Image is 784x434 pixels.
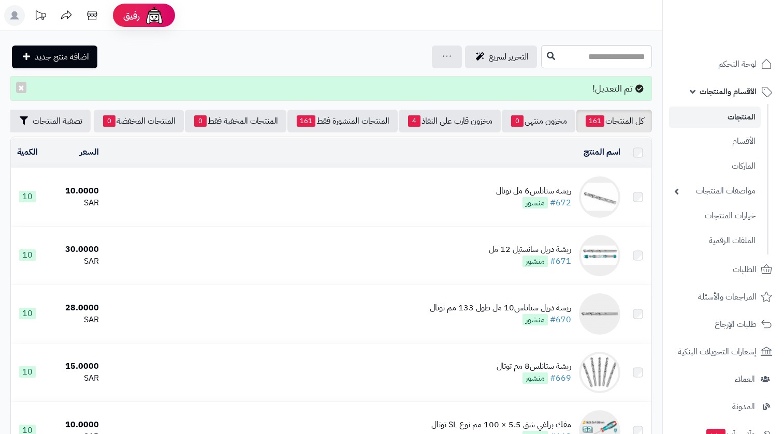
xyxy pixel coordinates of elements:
div: 30.0000 [48,244,99,256]
a: العملاء [669,367,778,392]
span: منشور [522,372,548,384]
span: 0 [511,115,524,127]
span: 161 [586,115,604,127]
a: مخزون قارب على النفاذ4 [399,110,501,132]
span: المراجعات والأسئلة [698,290,757,304]
span: 10 [19,191,36,202]
a: #670 [550,313,571,326]
span: 4 [408,115,420,127]
span: 10 [19,249,36,261]
a: المنتجات المخفضة0 [94,110,184,132]
img: ﺭﻳﺷﺔ ﺩﺭﻳﻝ ﺳﺎﻧﺳﺗﻳﻝ 12 ﻣﻝ [579,235,620,276]
span: العملاء [735,372,755,386]
a: خيارات المنتجات [669,205,761,227]
span: 161 [297,115,315,127]
a: الطلبات [669,257,778,282]
span: لوحة التحكم [718,57,757,71]
div: ﺭﻳﺷﺔ ﺩﺭﻳﻝ ﺳﺎﻧﺳﺗﻳﻝ 12 ﻣﻝ [489,244,571,256]
a: المراجعات والأسئلة [669,285,778,309]
a: السعر [80,146,99,158]
a: الكمية [17,146,38,158]
div: 28.0000 [48,302,99,314]
div: 10.0000 [48,419,99,431]
a: المنتجات المخفية فقط0 [185,110,286,132]
span: 0 [103,115,115,127]
div: ﺭﻳﺷﺔ ﺳﺗﺎﻧﻠﺱ6 ﻣﻝ توتال [496,185,571,197]
a: الملفات الرقمية [669,230,761,252]
a: طلبات الإرجاع [669,312,778,337]
a: الماركات [669,155,761,177]
span: طلبات الإرجاع [715,317,757,332]
div: ﺭﻳﺷﺔ ﺩﺭﻳﻝ ﺳﺗﺎﻧﻠﺱ10 ﻣﻝ طول 133 مم توتال [430,302,571,314]
div: SAR [48,197,99,209]
a: #669 [550,372,571,384]
span: منشور [522,256,548,267]
span: إشعارات التحويلات البنكية [678,345,757,359]
span: منشور [522,314,548,325]
a: المدونة [669,394,778,419]
span: المدونة [732,399,755,414]
img: ﺭﻳﺷﺔ ﺩﺭﻳﻝ ﺳﺗﺎﻧﻠﺱ10 ﻣﻝ طول 133 مم توتال [579,293,620,335]
a: #672 [550,197,571,209]
span: 10 [19,308,36,319]
div: SAR [48,314,99,326]
a: #671 [550,255,571,267]
a: الأقسام [669,130,761,153]
img: ﺭﻳﺷﺔ ﺳﺗﺎﻧﻠﺱ6 ﻣﻝ توتال [579,176,620,218]
a: مواصفات المنتجات [669,180,761,202]
span: تصفية المنتجات [33,115,82,127]
img: logo-2.png [714,24,774,46]
button: × [16,82,26,93]
a: اضافة منتج جديد [12,46,97,68]
span: الأقسام والمنتجات [700,84,757,99]
img: ai-face.png [144,5,165,26]
a: اسم المنتج [584,146,620,158]
div: SAR [48,372,99,384]
a: التحرير لسريع [465,46,537,68]
img: ﺭﻳﺷﺔ ﺳﺗﺎﻧﻠﺱ8 ﻣﻡ ﺗﻭﺗﺎﻝ [579,352,620,393]
div: SAR [48,256,99,267]
div: 15.0000 [48,361,99,372]
a: المنتجات المنشورة فقط161 [287,110,398,132]
a: تحديثات المنصة [27,5,53,28]
span: اضافة منتج جديد [35,51,89,63]
span: رفيق [123,9,140,22]
a: المنتجات [669,107,761,128]
a: كل المنتجات161 [576,110,652,132]
a: إشعارات التحويلات البنكية [669,339,778,364]
button: تصفية المنتجات [9,110,91,132]
div: ﺭﻳﺷﺔ ﺳﺗﺎﻧﻠﺱ8 ﻣﻡ ﺗﻭﺗﺎﻝ [497,361,571,372]
span: 10 [19,366,36,378]
span: 0 [194,115,207,127]
div: مفك براغي شق 5.5 × 100 مم نوع SL توتال [431,419,571,431]
div: 10.0000 [48,185,99,197]
span: التحرير لسريع [489,51,529,63]
a: مخزون منتهي0 [502,110,575,132]
span: منشور [522,197,548,208]
a: لوحة التحكم [669,52,778,77]
div: تم التعديل! [10,76,652,101]
span: الطلبات [733,262,757,277]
